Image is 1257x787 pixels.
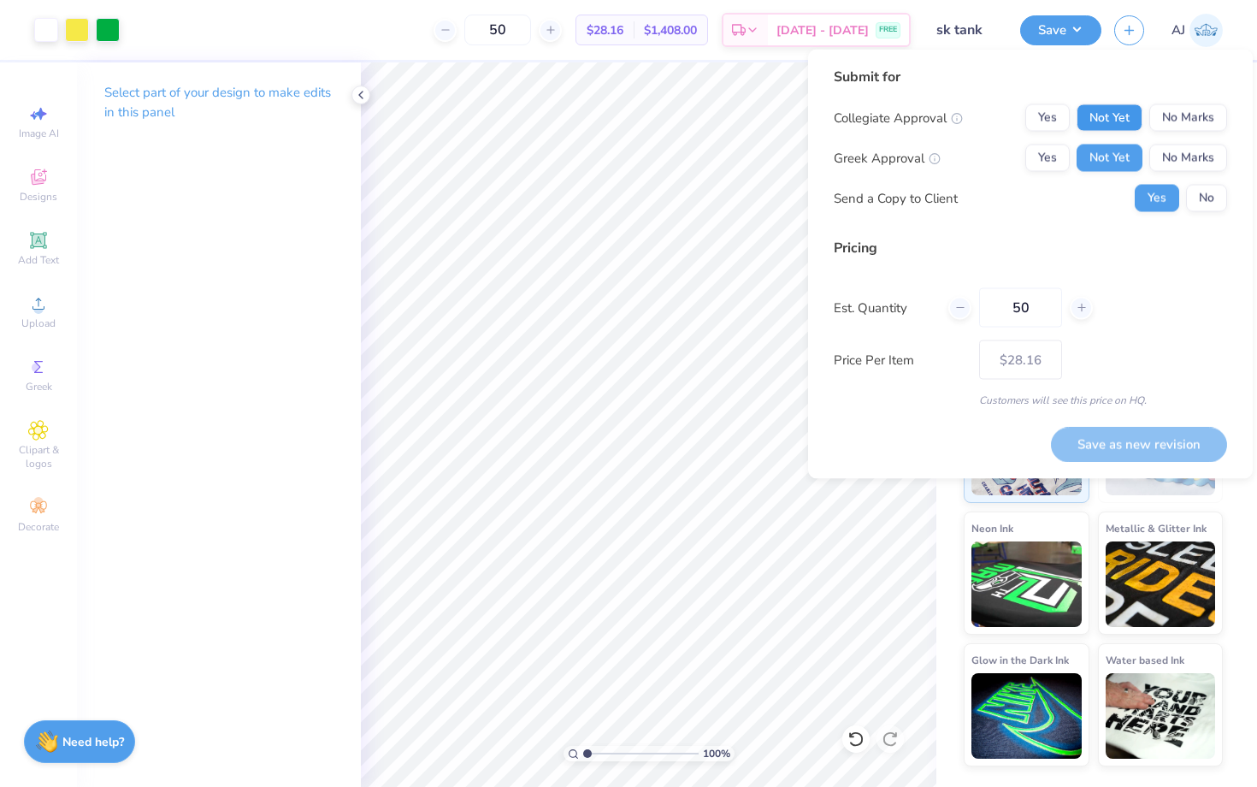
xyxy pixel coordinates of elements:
[1171,21,1185,40] span: AJ
[776,21,869,39] span: [DATE] - [DATE]
[834,298,935,317] label: Est. Quantity
[1077,104,1142,132] button: Not Yet
[644,21,697,39] span: $1,408.00
[20,190,57,204] span: Designs
[1149,104,1227,132] button: No Marks
[62,734,124,750] strong: Need help?
[971,673,1082,759] img: Glow in the Dark Ink
[1135,185,1179,212] button: Yes
[1171,14,1223,47] a: AJ
[104,83,333,122] p: Select part of your design to make edits in this panel
[834,238,1227,258] div: Pricing
[18,253,59,267] span: Add Text
[834,108,963,127] div: Collegiate Approval
[924,13,1007,47] input: Untitled Design
[979,288,1062,328] input: – –
[834,350,966,370] label: Price Per Item
[834,188,958,208] div: Send a Copy to Client
[1189,14,1223,47] img: Aryahana Johnson
[1186,185,1227,212] button: No
[1025,145,1070,172] button: Yes
[9,443,68,470] span: Clipart & logos
[1106,651,1184,669] span: Water based Ink
[1106,541,1216,627] img: Metallic & Glitter Ink
[971,519,1013,537] span: Neon Ink
[18,520,59,534] span: Decorate
[1025,104,1070,132] button: Yes
[26,380,52,393] span: Greek
[971,651,1069,669] span: Glow in the Dark Ink
[464,15,531,45] input: – –
[703,746,730,761] span: 100 %
[971,541,1082,627] img: Neon Ink
[834,67,1227,87] div: Submit for
[19,127,59,140] span: Image AI
[834,393,1227,408] div: Customers will see this price on HQ.
[21,317,56,330] span: Upload
[1077,145,1142,172] button: Not Yet
[879,24,897,36] span: FREE
[587,21,623,39] span: $28.16
[1020,15,1101,45] button: Save
[1106,519,1207,537] span: Metallic & Glitter Ink
[834,148,941,168] div: Greek Approval
[1106,673,1216,759] img: Water based Ink
[1149,145,1227,172] button: No Marks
